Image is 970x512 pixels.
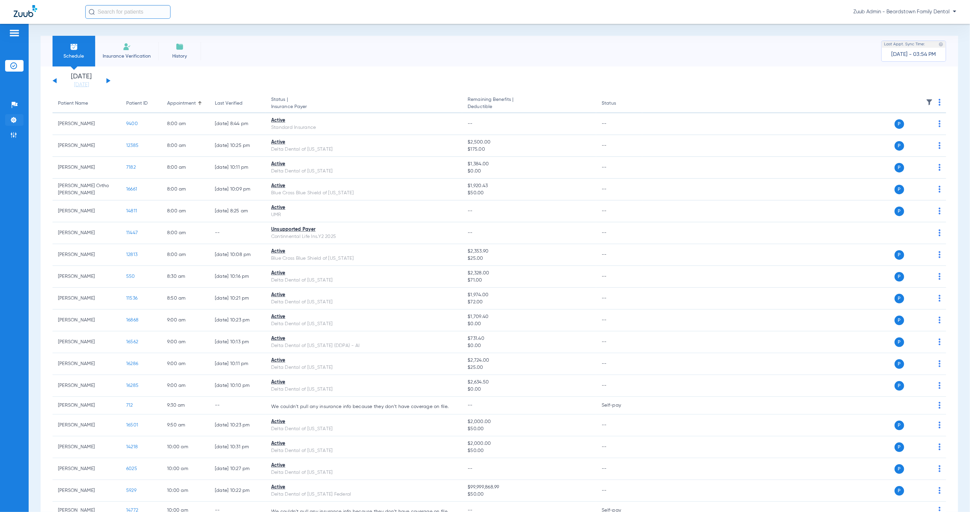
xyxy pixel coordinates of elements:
[892,51,936,58] span: [DATE] - 03:54 PM
[596,94,642,113] th: Status
[468,299,591,306] span: $72.00
[895,337,904,347] span: P
[215,100,260,107] div: Last Verified
[271,204,457,211] div: Active
[209,222,266,244] td: --
[61,73,102,88] li: [DATE]
[271,146,457,153] div: Delta Dental of [US_STATE]
[162,135,209,157] td: 8:00 AM
[939,273,941,280] img: group-dot-blue.svg
[895,163,904,172] span: P
[271,182,457,190] div: Active
[468,209,473,213] span: --
[271,190,457,197] div: Blue Cross Blue Shield of [US_STATE]
[162,480,209,502] td: 10:00 AM
[271,299,457,306] div: Delta Dental of [US_STATE]
[53,266,121,288] td: [PERSON_NAME]
[271,117,457,124] div: Active
[162,157,209,179] td: 8:00 AM
[468,466,473,471] span: --
[53,157,121,179] td: [PERSON_NAME]
[162,415,209,436] td: 9:50 AM
[162,113,209,135] td: 8:00 AM
[468,335,591,342] span: $731.40
[126,100,156,107] div: Patient ID
[939,42,943,47] img: last sync help info
[939,443,941,450] img: group-dot-blue.svg
[468,190,591,197] span: $50.00
[162,353,209,375] td: 9:00 AM
[468,248,591,255] span: $2,353.90
[53,415,121,436] td: [PERSON_NAME]
[939,360,941,367] img: group-dot-blue.svg
[468,277,591,284] span: $71.00
[61,81,102,88] a: [DATE]
[271,335,457,342] div: Active
[162,244,209,266] td: 8:00 AM
[209,244,266,266] td: [DATE] 10:08 PM
[596,310,642,331] td: --
[53,244,121,266] td: [PERSON_NAME]
[53,353,121,375] td: [PERSON_NAME]
[596,288,642,310] td: --
[271,357,457,364] div: Active
[939,465,941,472] img: group-dot-blue.svg
[126,296,137,301] span: 11536
[468,386,591,393] span: $0.00
[596,375,642,397] td: --
[271,418,457,425] div: Active
[468,103,591,110] span: Deductible
[271,440,457,447] div: Active
[468,139,591,146] span: $2,500.00
[895,141,904,151] span: P
[596,200,642,222] td: --
[271,484,457,491] div: Active
[596,244,642,266] td: --
[209,113,266,135] td: [DATE] 8:44 PM
[596,266,642,288] td: --
[209,458,266,480] td: [DATE] 10:27 PM
[939,382,941,389] img: group-dot-blue.svg
[468,484,591,491] span: $99,999,868.99
[271,364,457,371] div: Delta Dental of [US_STATE]
[895,359,904,369] span: P
[271,320,457,328] div: Delta Dental of [US_STATE]
[85,5,171,19] input: Search for patients
[271,103,457,110] span: Insurance Payer
[162,397,209,415] td: 9:30 AM
[895,207,904,216] span: P
[939,422,941,428] img: group-dot-blue.svg
[271,233,457,240] div: Continnental Life Ins.Y2 2025
[895,185,904,194] span: P
[126,423,138,427] span: 16501
[939,99,941,106] img: group-dot-blue.svg
[58,100,88,107] div: Patient Name
[939,164,941,171] img: group-dot-blue.svg
[271,211,457,219] div: UMR
[468,313,591,320] span: $1,709.40
[468,121,473,126] span: --
[939,487,941,494] img: group-dot-blue.svg
[468,230,473,235] span: --
[126,230,138,235] span: 11447
[271,168,457,175] div: Delta Dental of [US_STATE]
[58,100,115,107] div: Patient Name
[271,255,457,262] div: Blue Cross Blue Shield of [US_STATE]
[209,135,266,157] td: [DATE] 10:25 PM
[939,402,941,409] img: group-dot-blue.svg
[895,119,904,129] span: P
[53,375,121,397] td: [PERSON_NAME]
[53,331,121,353] td: [PERSON_NAME]
[271,291,457,299] div: Active
[895,442,904,452] span: P
[596,135,642,157] td: --
[895,294,904,303] span: P
[209,480,266,502] td: [DATE] 10:22 PM
[596,436,642,458] td: --
[895,316,904,325] span: P
[596,157,642,179] td: --
[9,29,20,37] img: hamburger-icon
[162,310,209,331] td: 9:00 AM
[468,168,591,175] span: $0.00
[123,43,131,51] img: Manual Insurance Verification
